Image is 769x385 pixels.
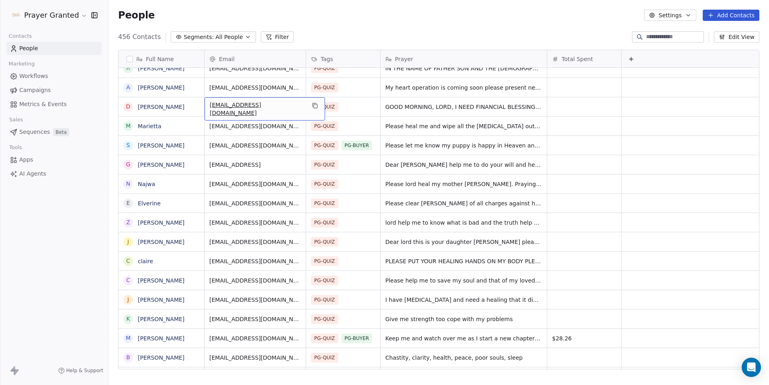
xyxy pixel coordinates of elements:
[138,65,184,72] a: [PERSON_NAME]
[6,141,25,154] span: Tools
[126,122,131,130] div: M
[126,64,130,72] div: R
[385,219,542,227] span: lord help me to know what is bad and the truth help get to were is danger give me wisdom let me s...
[311,237,338,247] span: PG-QUIZ
[19,44,38,53] span: People
[126,102,131,111] div: D
[209,238,301,246] span: [EMAIL_ADDRESS][DOMAIN_NAME]
[311,121,338,131] span: PG-QUIZ
[118,32,161,42] span: 456 Contacts
[311,63,338,73] span: PG-QUIZ
[5,30,35,42] span: Contacts
[311,83,338,92] span: PG-QUIZ
[385,354,542,362] span: Chastity, clarity, health, peace, poor souls, sleep
[215,33,243,41] span: All People
[138,258,153,264] a: claire
[385,334,542,342] span: Keep me and watch over me as I start a new chapter in life, you know my husband [PERSON_NAME] has...
[138,181,155,187] a: Najwa
[138,200,161,207] a: Elverine
[6,42,102,55] a: People
[19,128,50,136] span: Sequences
[138,162,184,168] a: [PERSON_NAME]
[385,141,542,149] span: Please let me know my puppy is happy in Heaven and please heal my mind
[311,141,338,150] span: PG-QUIZ
[209,141,301,149] span: [EMAIL_ADDRESS][DOMAIN_NAME]
[19,156,33,164] span: Apps
[126,180,130,188] div: N
[311,314,338,324] span: PG-QUIZ
[126,353,130,362] div: B
[19,72,48,80] span: Workflows
[209,296,301,304] span: [EMAIL_ADDRESS][DOMAIN_NAME]
[306,50,380,68] div: Tags
[552,334,616,342] span: $28.26
[209,161,301,169] span: [EMAIL_ADDRESS]
[127,295,129,304] div: J
[385,276,542,285] span: Please help me to save my soul and that of my loved one. Make everything I do and say be pleasing...
[6,167,102,180] a: AI Agents
[562,55,593,63] span: Total Spent
[210,101,305,117] span: [EMAIL_ADDRESS][DOMAIN_NAME]
[395,55,413,63] span: Prayer
[138,316,184,322] a: [PERSON_NAME]
[703,10,759,21] button: Add Contacts
[342,141,372,150] span: PG-BUYER
[5,58,38,70] span: Marketing
[138,84,184,91] a: [PERSON_NAME]
[127,199,130,207] div: E
[547,50,621,68] div: Total Spent
[385,296,542,304] span: I have [MEDICAL_DATA] and need a healing that it didn’t spread to any organs. Thank you
[209,276,301,285] span: [EMAIL_ADDRESS][DOMAIN_NAME]
[126,315,130,323] div: K
[385,161,542,169] span: Dear [PERSON_NAME] help me to do your will and help me to trust in you and heal our family and fr...
[321,55,333,63] span: Tags
[209,257,301,265] span: [EMAIL_ADDRESS][DOMAIN_NAME]
[10,8,86,22] button: Prayer Granted
[126,276,130,285] div: C
[311,179,338,189] span: PG-QUIZ
[119,50,204,68] div: Full Name
[644,10,696,21] button: Settings
[118,9,155,21] span: People
[385,315,542,323] span: Give me strength too cope with my problems
[6,153,102,166] a: Apps
[58,367,103,374] a: Help & Support
[209,354,301,362] span: [EMAIL_ADDRESS][DOMAIN_NAME]
[138,219,184,226] a: [PERSON_NAME]
[126,218,130,227] div: Z
[311,276,338,285] span: PG-QUIZ
[6,114,27,126] span: Sales
[119,68,205,370] div: grid
[385,122,542,130] span: Please heal me and wipe all the [MEDICAL_DATA] out of my body. In [DEMOGRAPHIC_DATA] Precious Name
[385,199,542,207] span: Please clear [PERSON_NAME] of all charges against him [DATE] ! Send [PERSON_NAME] to stay with me...
[184,33,214,41] span: Segments:
[126,334,131,342] div: M
[385,180,542,188] span: Please lord heal my mother [PERSON_NAME]. Praying for a miracle
[714,31,759,43] button: Edit View
[126,160,131,169] div: G
[209,84,301,92] span: [EMAIL_ADDRESS][DOMAIN_NAME]
[138,123,161,129] a: Marietta
[311,334,338,343] span: PG-QUIZ
[380,50,547,68] div: Prayer
[66,367,103,374] span: Help & Support
[138,142,184,149] a: [PERSON_NAME]
[311,218,338,227] span: PG-QUIZ
[6,98,102,111] a: Metrics & Events
[138,354,184,361] a: [PERSON_NAME]
[138,277,184,284] a: [PERSON_NAME]
[311,160,338,170] span: PG-QUIZ
[6,84,102,97] a: Campaigns
[126,83,130,92] div: A
[311,353,338,362] span: PG-QUIZ
[11,10,21,20] img: FB-Logo.png
[342,334,372,343] span: PG-BUYER
[385,257,542,265] span: PLEASE PUT YOUR HEALING HANDS ON MY BODY PLESE MAKE MY EYE EXAM BE GOOD THANK YOU AND PLEASE MAKE...
[385,84,542,92] span: My heart operation is coming soon please present near the surgeon. so all will turn out for the b...
[146,55,174,63] span: Full Name
[127,141,130,149] div: S
[385,103,542,111] span: GOOD MORNING, LORD, I NEED FINANCIAL BLESSING. THIS MONTH, WITH A CAR AND BILLS. AND HEALING , I ...
[311,256,338,266] span: PG-QUIZ
[311,295,338,305] span: PG-QUIZ
[127,238,129,246] div: J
